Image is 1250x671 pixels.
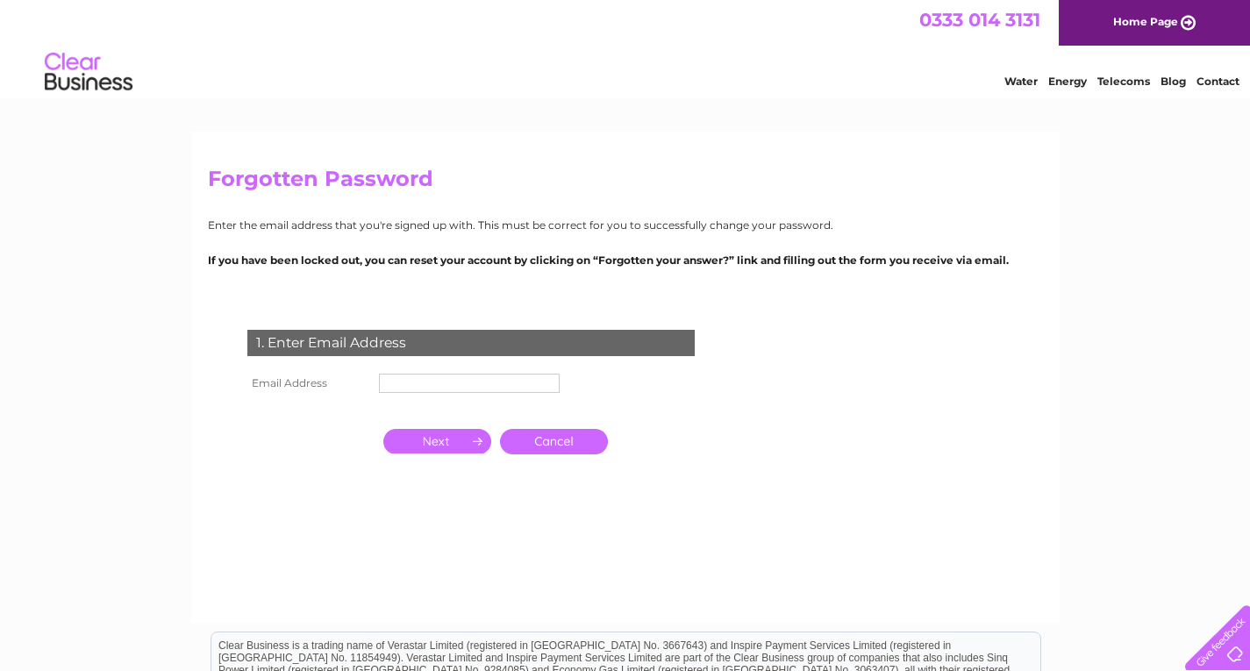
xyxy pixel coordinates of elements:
[1048,75,1087,88] a: Energy
[208,252,1043,268] p: If you have been locked out, you can reset your account by clicking on “Forgotten your answer?” l...
[208,217,1043,233] p: Enter the email address that you're signed up with. This must be correct for you to successfully ...
[919,9,1040,31] a: 0333 014 3131
[1004,75,1038,88] a: Water
[44,46,133,99] img: logo.png
[1161,75,1186,88] a: Blog
[243,369,375,397] th: Email Address
[1097,75,1150,88] a: Telecoms
[1196,75,1239,88] a: Contact
[247,330,695,356] div: 1. Enter Email Address
[208,167,1043,200] h2: Forgotten Password
[211,10,1040,85] div: Clear Business is a trading name of Verastar Limited (registered in [GEOGRAPHIC_DATA] No. 3667643...
[500,429,608,454] a: Cancel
